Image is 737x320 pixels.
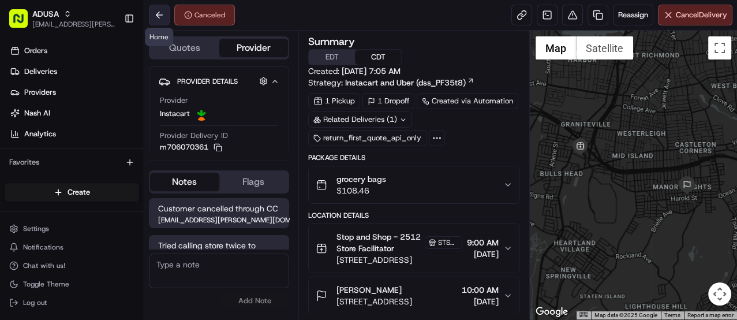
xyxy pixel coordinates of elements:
[174,5,235,25] button: Canceled
[5,153,139,172] div: Favorites
[613,5,653,25] button: Reassign
[24,129,56,139] span: Analytics
[158,240,280,263] span: Tried calling store twice to confirm, n/a.
[5,276,139,292] button: Toggle Theme
[24,108,50,118] span: Nash AI
[5,62,144,81] a: Deliveries
[579,312,588,317] button: Keyboard shortcuts
[345,77,466,88] span: Instacart and Uber (dss_PF35t8)
[309,50,355,65] button: EDT
[109,168,185,179] span: API Documentation
[7,163,93,184] a: 📗Knowledge Base
[308,111,412,128] div: Related Deliveries (1)
[98,169,107,178] div: 💻
[308,65,401,77] span: Created:
[23,298,47,307] span: Log out
[5,42,144,60] a: Orders
[533,304,571,319] img: Google
[81,195,140,204] a: Powered byPylon
[417,93,518,109] a: Created via Automation
[308,93,360,109] div: 1 Pickup
[5,125,144,143] a: Analytics
[160,95,188,106] span: Provider
[308,211,520,220] div: Location Details
[336,284,402,296] span: [PERSON_NAME]
[158,217,328,224] span: [EMAIL_ADDRESS][PERSON_NAME][DOMAIN_NAME]
[23,224,49,233] span: Settings
[23,168,88,179] span: Knowledge Base
[309,166,519,203] button: grocery bags$108.46
[158,203,280,214] span: Customer cancelled through CC
[12,46,210,65] p: Welcome 👋
[5,5,119,32] button: ADUSA[EMAIL_ADDRESS][PERSON_NAME][DOMAIN_NAME]
[23,243,63,252] span: Notifications
[687,312,734,318] a: Report a map error
[309,224,519,273] button: Stop and Shop - 2512 Store FacilitatorSTSH-2512[STREET_ADDRESS]9:00 AM[DATE]
[308,36,355,47] h3: Summary
[658,5,732,25] button: CancelDelivery
[12,12,35,35] img: Nash
[5,83,144,102] a: Providers
[594,312,657,318] span: Map data ©2025 Google
[30,75,190,87] input: Clear
[336,254,462,266] span: [STREET_ADDRESS]
[12,169,21,178] div: 📗
[24,66,57,77] span: Deliveries
[462,284,499,296] span: 10:00 AM
[308,130,427,146] div: return_first_quote_api_only
[462,296,499,307] span: [DATE]
[32,20,115,29] button: [EMAIL_ADDRESS][PERSON_NAME][DOMAIN_NAME]
[24,87,56,98] span: Providers
[12,110,32,131] img: 1736555255976-a54dd68f-1ca7-489b-9aae-adbdc363a1c4
[576,36,633,59] button: Show satellite imagery
[5,221,139,237] button: Settings
[150,173,219,191] button: Notes
[194,107,208,121] img: profile_instacart_ahold_partner.png
[362,93,414,109] div: 1 Dropoff
[342,66,401,76] span: [DATE] 7:05 AM
[536,36,576,59] button: Show street map
[308,77,474,88] div: Strategy:
[219,39,289,57] button: Provider
[676,10,727,20] span: Cancel Delivery
[467,248,499,260] span: [DATE]
[150,39,219,57] button: Quotes
[355,50,401,65] button: CDT
[5,239,139,255] button: Notifications
[160,131,228,141] span: Provider Delivery ID
[196,114,210,128] button: Start new chat
[219,173,289,191] button: Flags
[336,185,386,196] span: $108.46
[309,277,519,314] button: [PERSON_NAME][STREET_ADDRESS]10:00 AM[DATE]
[39,122,146,131] div: We're available if you need us!
[23,261,65,270] span: Chat with us!
[160,109,190,119] span: Instacart
[5,183,139,202] button: Create
[93,163,190,184] a: 💻API Documentation
[39,110,189,122] div: Start new chat
[24,46,47,56] span: Orders
[23,280,69,289] span: Toggle Theme
[5,258,139,274] button: Chat with us!
[708,282,731,306] button: Map camera controls
[177,77,238,86] span: Provider Details
[336,173,386,185] span: grocery bags
[664,312,680,318] a: Terms
[5,104,144,122] a: Nash AI
[336,296,412,307] span: [STREET_ADDRESS]
[336,231,422,254] span: Stop and Shop - 2512 Store Facilitator
[438,238,458,247] span: STSH-2512
[160,142,222,152] button: m706070361
[115,196,140,204] span: Pylon
[32,8,59,20] button: ADUSA
[533,304,571,319] a: Open this area in Google Maps (opens a new window)
[159,72,279,91] button: Provider Details
[308,153,520,162] div: Package Details
[5,295,139,311] button: Log out
[345,77,474,88] a: Instacart and Uber (dss_PF35t8)
[618,10,648,20] span: Reassign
